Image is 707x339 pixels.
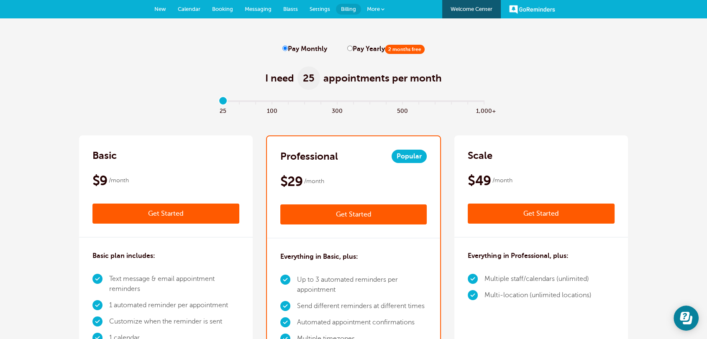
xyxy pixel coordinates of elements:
a: Get Started [280,204,427,224]
span: New [154,6,166,12]
h3: Everything in Professional, plus: [468,251,568,261]
span: /month [492,176,512,186]
a: Billing [336,4,361,15]
span: appointments per month [323,71,442,85]
li: Send different reminders at different times [297,298,427,314]
input: Pay Monthly [282,46,288,51]
span: More [367,6,380,12]
span: 100 [264,105,280,115]
span: 1,000+ [476,105,492,115]
label: Pay Monthly [282,45,327,53]
h3: Basic plan includes: [92,251,155,261]
span: Blasts [283,6,298,12]
iframe: Resource center [674,306,699,331]
h2: Basic [92,149,117,162]
li: Up to 3 automated reminders per appointment [297,272,427,298]
span: 25 [297,66,320,90]
h2: Professional [280,150,338,163]
a: Get Started [468,204,615,224]
span: $29 [280,173,303,190]
li: Text message & email appointment reminders [109,271,239,297]
span: $49 [468,172,491,189]
span: Billing [341,6,356,12]
span: 2 months free [385,45,425,54]
h2: Scale [468,149,492,162]
a: Get Started [92,204,239,224]
label: Pay Yearly [347,45,425,53]
li: Multiple staff/calendars (unlimited) [484,271,591,287]
span: $9 [92,172,108,189]
span: Messaging [245,6,272,12]
li: 1 automated reminder per appointment [109,297,239,314]
li: Multi-location (unlimited locations) [484,287,591,303]
span: 25 [215,105,231,115]
h3: Everything in Basic, plus: [280,252,358,262]
span: Settings [310,6,330,12]
span: I need [265,71,294,85]
span: Booking [212,6,233,12]
span: 300 [329,105,346,115]
span: 500 [394,105,411,115]
span: Popular [392,150,427,163]
span: /month [304,176,324,186]
li: Automated appointment confirmations [297,314,427,331]
li: Customize when the reminder is sent [109,314,239,330]
span: /month [109,176,129,186]
span: Calendar [178,6,200,12]
input: Pay Yearly2 months free [347,46,353,51]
